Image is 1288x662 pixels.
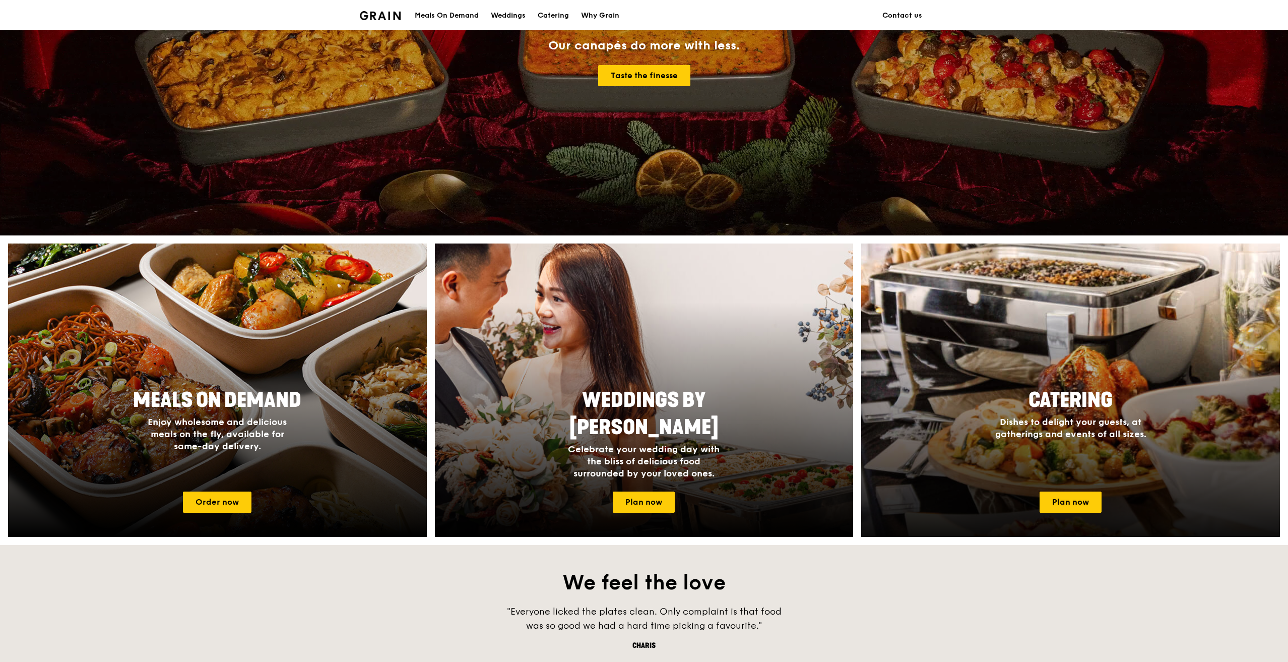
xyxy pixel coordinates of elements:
img: Grain [360,11,401,20]
a: Taste the finesse [598,65,690,86]
a: Why Grain [575,1,625,31]
a: Catering [532,1,575,31]
a: Order now [183,492,251,513]
div: Why Grain [581,1,619,31]
span: Weddings by [PERSON_NAME] [569,388,719,440]
a: Weddings by [PERSON_NAME]Celebrate your wedding day with the bliss of delicious food surrounded b... [435,244,854,537]
span: Celebrate your wedding day with the bliss of delicious food surrounded by your loved ones. [568,444,720,479]
a: Contact us [876,1,928,31]
div: Meals On Demand [415,1,479,31]
a: Plan now [613,492,675,513]
div: Weddings [491,1,526,31]
img: weddings-card.4f3003b8.jpg [435,244,854,537]
span: Enjoy wholesome and delicious meals on the fly, available for same-day delivery. [148,416,287,452]
div: Charis [493,641,795,651]
a: Plan now [1040,492,1102,513]
div: Catering [538,1,569,31]
a: CateringDishes to delight your guests, at gatherings and events of all sizes.Plan now [861,244,1280,537]
span: Dishes to delight your guests, at gatherings and events of all sizes. [995,416,1146,440]
a: Weddings [485,1,532,31]
a: Meals On DemandEnjoy wholesome and delicious meals on the fly, available for same-day delivery.Or... [8,244,427,537]
span: Meals On Demand [133,388,301,412]
div: Our canapés do more with less. [463,39,825,53]
div: "Everyone licked the plates clean. Only complaint is that food was so good we had a hard time pic... [493,605,795,633]
img: meals-on-demand-card.d2b6f6db.png [8,244,427,537]
span: Catering [1028,388,1113,412]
